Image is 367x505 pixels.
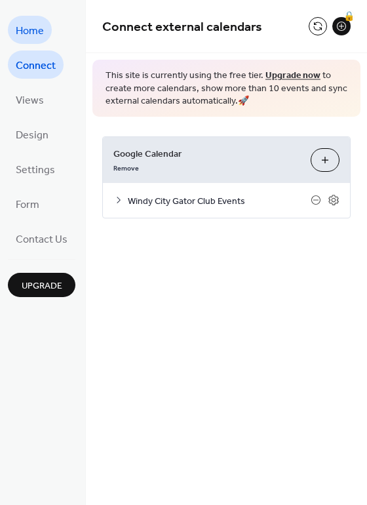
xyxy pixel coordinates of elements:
span: Views [16,91,44,111]
span: Windy City Gator Club Events [128,194,311,208]
span: This site is currently using the free tier. to create more calendars, show more than 10 events an... [106,70,347,108]
span: Connect [16,56,56,76]
button: Upgrade [8,273,75,297]
span: Upgrade [22,279,62,293]
a: Form [8,190,47,218]
span: Remove [113,163,139,172]
a: Views [8,85,52,113]
span: Home [16,21,44,41]
a: Contact Us [8,224,75,253]
a: Settings [8,155,63,183]
a: Connect [8,51,64,79]
a: Design [8,120,56,148]
a: Upgrade now [265,67,320,85]
span: Form [16,195,39,215]
span: Design [16,125,48,146]
a: Home [8,16,52,44]
span: Settings [16,160,55,180]
span: Google Calendar [113,147,300,161]
span: Connect external calendars [102,14,262,40]
span: Contact Us [16,230,68,250]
